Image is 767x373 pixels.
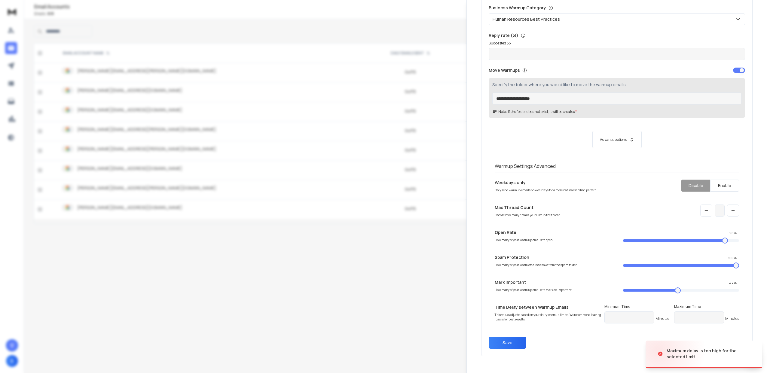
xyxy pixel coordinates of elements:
[493,16,562,22] p: Human Resources Best Practices
[495,304,602,310] p: Time Delay between Warmup Emails
[600,137,627,142] p: Advance options
[492,109,507,114] span: Note:
[495,229,611,235] p: Open Rate
[727,229,739,237] div: 90 %
[495,254,611,260] p: Spam Protection
[725,316,739,321] p: Minutes
[489,67,615,73] p: Move Warmups
[727,279,739,287] div: 47 %
[495,238,611,242] p: How many of your warm up emails to open
[495,263,611,267] p: How many of your warm emails to save from the spam folder
[489,5,745,11] p: Business Warmup Category
[655,316,669,321] p: Minutes
[495,162,739,170] h1: Warmup Settings Advanced
[495,279,611,285] p: Mark Important
[492,82,741,88] p: Specify the folder where you would like to move the warmup emails.
[667,348,755,360] div: Maximum delay is too high for the selected limit.
[604,304,669,309] label: Minimum Time
[674,304,739,309] label: Maximum Time
[646,338,706,370] img: image
[495,205,611,211] p: Max Thread Count
[489,41,745,46] p: Suggested 35
[710,180,739,192] button: Enable
[495,313,602,322] p: This value adjusts based on your daily warmup limits. We recommend leaving it as is for best resu...
[495,188,611,193] p: Only send warmup emails on weekdays for a more natural sending pattern
[495,131,739,148] button: Advance options
[681,180,710,192] button: Disable
[495,288,611,292] p: How many of your warm up emails to mark as important
[489,32,745,38] p: Reply rate (%)
[726,254,739,262] div: 100 %
[508,109,575,114] p: If the folder does not exist, it will be created
[495,213,611,217] p: Choose how many emails you'd like in the thread
[495,180,611,186] p: Weekdays only
[489,337,526,349] button: Save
